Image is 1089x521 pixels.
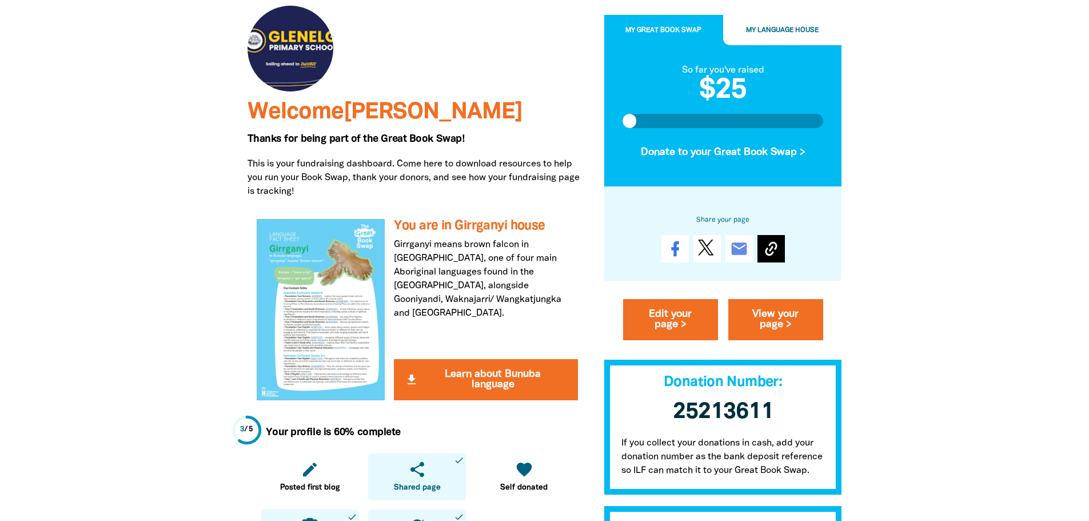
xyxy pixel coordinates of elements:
[248,134,465,144] span: Thanks for being part of the Great Book Swap!
[240,426,245,433] span: 3
[673,402,773,423] span: 25213611
[515,460,533,479] i: favorite
[405,373,418,387] i: get_app
[475,454,573,501] a: favoriteSelf donated
[623,63,824,77] div: So far you've raised
[604,437,842,495] p: If you collect your donations in cash, add your donation number as the bank deposit reference so ...
[664,376,782,389] span: Donation Number:
[623,137,824,168] button: Donate to your Great Book Swap >
[280,482,340,494] span: Posted first blog
[693,236,721,263] a: Post
[248,157,587,198] p: This is your fundraising dashboard. Come here to download resources to help you run your Book Swa...
[623,300,718,341] a: Edit your page >
[394,219,577,233] h3: You are in Girrganyi house
[394,482,441,494] span: Shared page
[746,27,819,33] span: My Language House
[301,460,319,479] i: edit
[266,428,401,437] strong: Your profile is 60% complete
[454,455,464,466] i: done
[661,236,689,263] a: Share
[604,15,723,46] button: My Great Book Swap
[261,454,359,501] a: editPosted first blog
[257,219,385,400] img: You are in Girrganyi house
[623,77,824,105] h2: $25
[757,236,785,263] button: Copy Link
[623,214,824,226] h6: Share your page
[500,482,548,494] span: Self donated
[625,27,701,33] span: My Great Book Swap
[240,424,253,435] div: / 5
[248,102,522,123] span: Welcome [PERSON_NAME]
[394,359,577,400] button: get_app Learn about Bunuba language
[725,236,753,263] a: email
[728,300,823,341] a: View your page >
[730,240,748,258] i: email
[723,15,842,46] button: My Language House
[368,454,466,501] a: shareShared pagedone
[408,460,426,479] i: share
